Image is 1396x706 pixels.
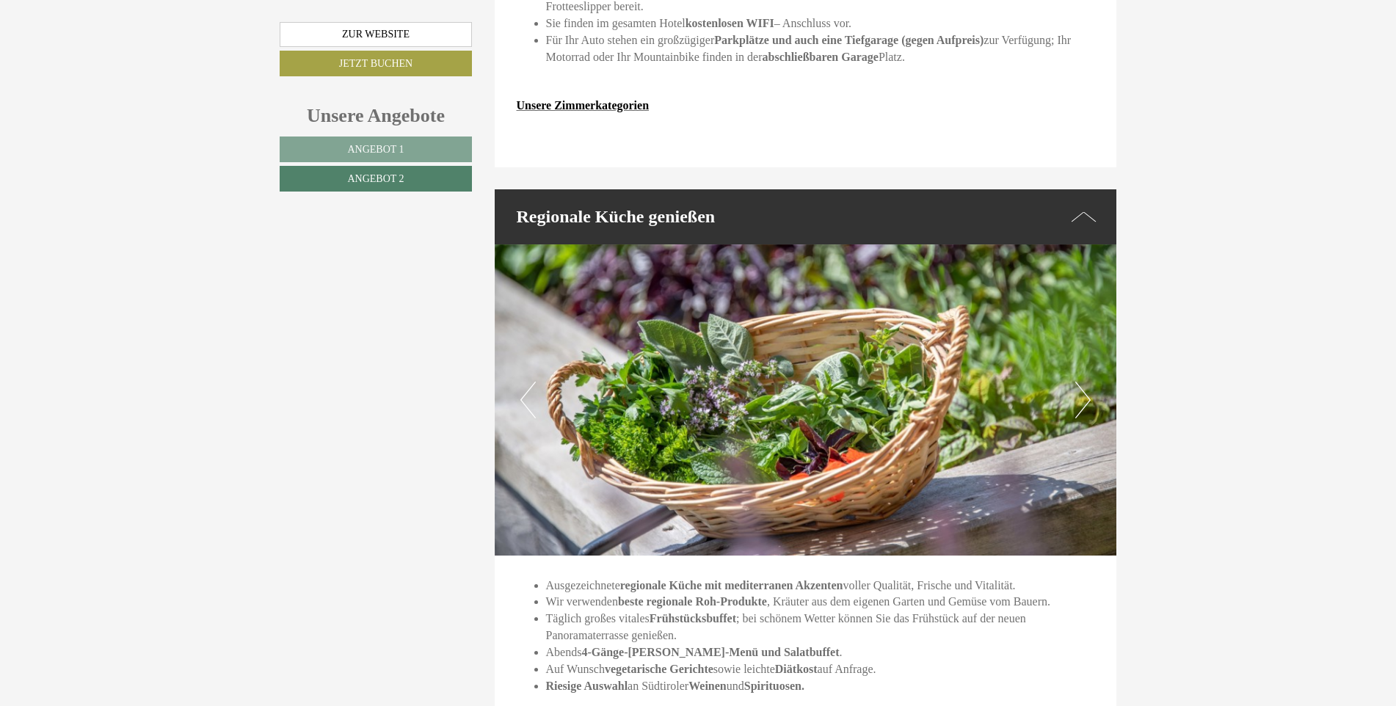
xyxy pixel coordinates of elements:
[495,189,1117,244] div: Regionale Küche genießen
[650,612,736,625] strong: Frühstücksbuffet
[520,382,536,418] button: Previous
[1075,382,1091,418] button: Next
[546,678,1095,695] li: an Südtiroler und
[517,99,650,112] a: Unsere Zimmerkategorien
[546,32,1095,66] li: Für Ihr Auto stehen ein großzügiger zur Verfügung; Ihr Motorrad oder Ihr Mountainbike finden in d...
[546,594,1095,611] li: Wir verwenden , Kräuter aus dem eigenen Garten und Gemüse vom Bauern.
[763,51,879,63] strong: abschließbaren Garage
[775,663,818,675] strong: Diätkost
[546,644,1095,661] li: Abends .
[546,578,1095,594] li: Ausgezeichnete voller Qualität, Frische und Vitalität.
[280,51,472,76] a: Jetzt buchen
[546,15,1095,32] li: Sie finden im gesamten Hotel – Anschluss vor.
[605,663,713,675] strong: vegetarische Gerichte
[618,595,767,608] strong: beste regionale Roh-Produkte
[546,680,628,692] strong: Riesige Auswahl
[581,646,839,658] strong: 4-Gänge-[PERSON_NAME]-Menü und Salatbuffet
[546,611,1095,644] li: Täglich großes vitales ; bei schönem Wetter können Sie das Frühstück auf der neuen Panoramaterras...
[280,22,472,47] a: Zur Website
[546,661,1095,678] li: Auf Wunsch sowie leichte auf Anfrage.
[744,680,804,692] strong: Spirituosen.
[686,17,774,29] strong: kostenlosen WIFI
[714,34,984,46] strong: Parkplätze und auch eine Tiefgarage (gegen Aufpreis)
[347,173,404,184] span: Angebot 2
[688,680,727,692] strong: Weinen
[620,579,843,592] strong: regionale Küche mit mediterranen Akzenten
[280,102,472,129] div: Unsere Angebote
[347,144,404,155] span: Angebot 1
